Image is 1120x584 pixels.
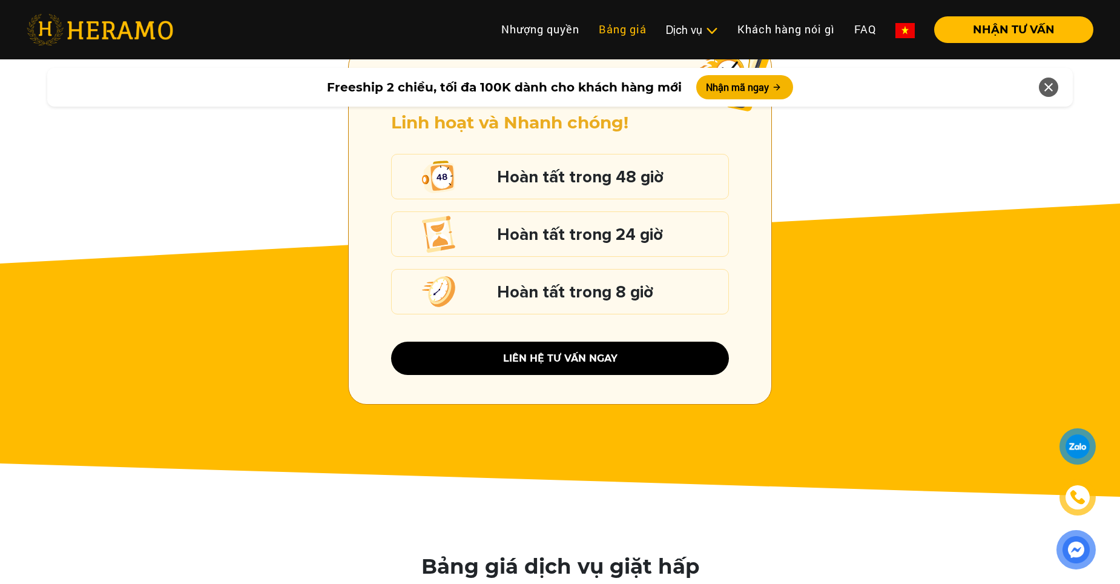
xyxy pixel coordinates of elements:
[1071,491,1084,504] img: phone-icon
[705,25,718,37] img: subToggleIcon
[924,24,1093,35] a: NHẬN TƯ VẤN
[327,78,682,96] span: Freeship 2 chiều, tối đa 100K dành cho khách hàng mới
[696,75,793,99] button: Nhận mã ngay
[492,16,589,42] a: Nhượng quyền
[728,16,845,42] a: Khách hàng nói gì
[497,169,722,185] h5: Hoàn tất trong 48 giờ
[497,284,722,300] h5: Hoàn tất trong 8 giờ
[666,22,718,38] div: Dịch vụ
[589,16,656,42] a: Bảng giá
[421,554,699,579] h2: Bảng giá dịch vụ giặt hấp
[391,342,729,375] button: liên hệ tư vấn ngay
[895,23,915,38] img: vn-flag.png
[1061,481,1094,514] a: phone-icon
[845,16,886,42] a: FAQ
[934,16,1093,43] button: NHẬN TƯ VẤN
[27,14,173,45] img: heramo-logo.png
[391,113,729,133] h4: Linh hoạt và Nhanh chóng!
[497,227,722,242] h5: Hoàn tất trong 24 giờ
